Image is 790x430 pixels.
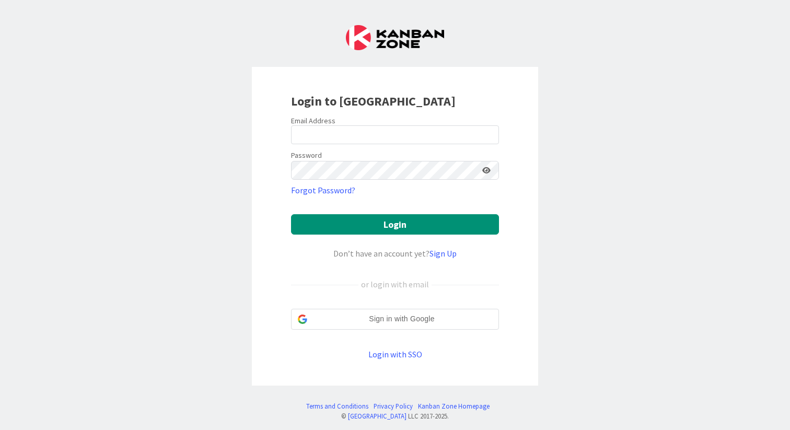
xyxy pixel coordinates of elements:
[291,214,499,235] button: Login
[291,116,335,125] label: Email Address
[429,248,457,259] a: Sign Up
[291,93,456,109] b: Login to [GEOGRAPHIC_DATA]
[358,278,432,290] div: or login with email
[291,184,355,196] a: Forgot Password?
[291,309,499,330] div: Sign in with Google
[301,411,490,421] div: © LLC 2017- 2025 .
[291,247,499,260] div: Don’t have an account yet?
[306,401,368,411] a: Terms and Conditions
[368,349,422,359] a: Login with SSO
[374,401,413,411] a: Privacy Policy
[346,25,444,50] img: Kanban Zone
[348,412,406,420] a: [GEOGRAPHIC_DATA]
[311,313,492,324] span: Sign in with Google
[291,150,322,161] label: Password
[418,401,490,411] a: Kanban Zone Homepage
